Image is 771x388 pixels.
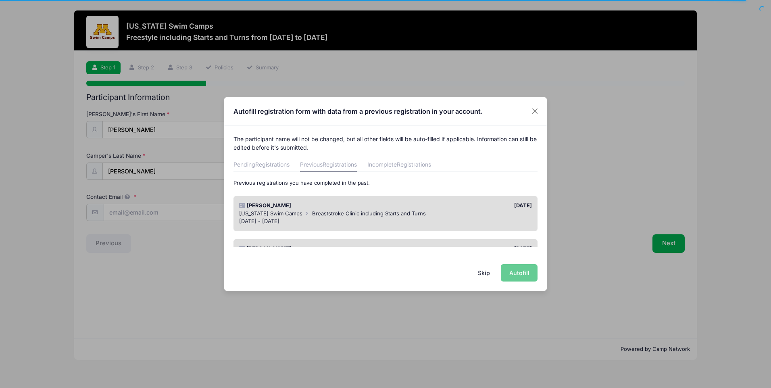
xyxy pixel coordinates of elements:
[255,161,290,168] span: Registrations
[397,161,431,168] span: Registrations
[233,158,290,172] a: Pending
[367,158,431,172] a: Incomplete
[323,161,357,168] span: Registrations
[233,179,538,187] p: Previous registrations you have completed in the past.
[233,106,483,116] h4: Autofill registration form with data from a previous registration in your account.
[385,202,536,210] div: [DATE]
[233,135,538,152] p: The participant name will not be changed, but all other fields will be auto-filled if applicable....
[235,202,385,210] div: [PERSON_NAME]
[528,104,542,119] button: Close
[239,210,302,217] span: [US_STATE] Swim Camps
[235,245,385,253] div: [PERSON_NAME]
[470,264,498,282] button: Skip
[312,210,426,217] span: Breaststroke Clinic including Starts and Turns
[385,245,536,253] div: [DATE]
[300,158,357,172] a: Previous
[239,217,532,225] div: [DATE] - [DATE]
